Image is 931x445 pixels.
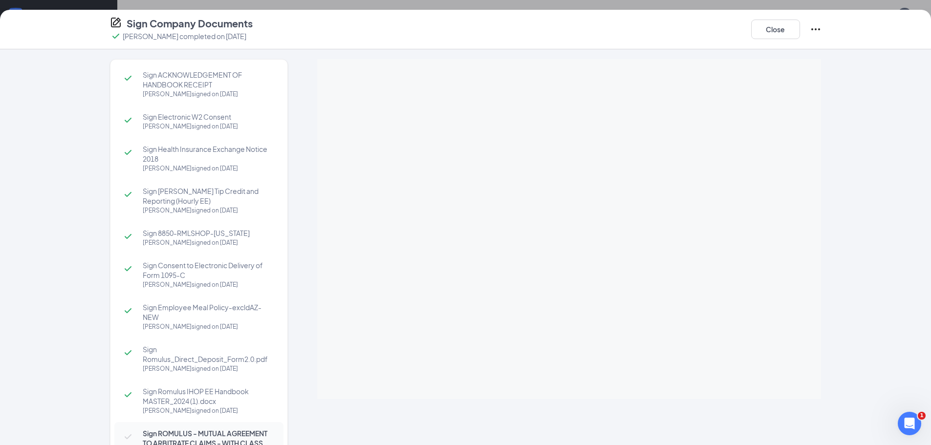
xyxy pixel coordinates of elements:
svg: Checkmark [122,347,134,359]
svg: Checkmark [122,389,134,401]
svg: Checkmark [122,72,134,84]
iframe: Intercom live chat [898,412,921,435]
div: [PERSON_NAME] signed on [DATE] [143,364,274,374]
span: Sign ACKNOWLEDGEMENT OF HANDBOOK RECEIPT [143,70,274,89]
button: Close [751,20,800,39]
svg: Checkmark [110,30,122,42]
p: [PERSON_NAME] completed on [DATE] [123,31,246,41]
div: [PERSON_NAME] signed on [DATE] [143,238,274,248]
svg: Checkmark [122,431,134,443]
svg: Checkmark [122,189,134,200]
h4: Sign Company Documents [127,17,253,30]
span: Sign Electronic W2 Consent [143,112,274,122]
span: Sign Romulus IHOP EE Handbook MASTER_2024 (1).docx [143,386,274,406]
svg: Checkmark [122,305,134,317]
span: Sign Consent to Electronic Delivery of Form 1095-C [143,260,274,280]
span: Sign 8850-RMLSHOP-[US_STATE] [143,228,274,238]
span: Sign [PERSON_NAME] Tip Credit and Reporting (Hourly EE) [143,186,274,206]
div: [PERSON_NAME] signed on [DATE] [143,122,274,131]
div: [PERSON_NAME] signed on [DATE] [143,164,274,173]
svg: Ellipses [810,23,822,35]
span: 1 [918,412,926,420]
svg: Checkmark [122,263,134,275]
svg: Checkmark [122,114,134,126]
svg: Checkmark [122,231,134,242]
div: [PERSON_NAME] signed on [DATE] [143,322,274,332]
svg: Checkmark [122,147,134,158]
div: [PERSON_NAME] signed on [DATE] [143,206,274,215]
svg: CompanyDocumentIcon [110,17,122,28]
div: [PERSON_NAME] signed on [DATE] [143,280,274,290]
div: [PERSON_NAME] signed on [DATE] [143,89,274,99]
span: Sign Health Insurance Exchange Notice 2018 [143,144,274,164]
span: Sign Romulus_Direct_Deposit_Form2.0.pdf [143,344,274,364]
span: Sign Employee Meal Policy-excldAZ-NEW [143,302,274,322]
div: [PERSON_NAME] signed on [DATE] [143,406,274,416]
